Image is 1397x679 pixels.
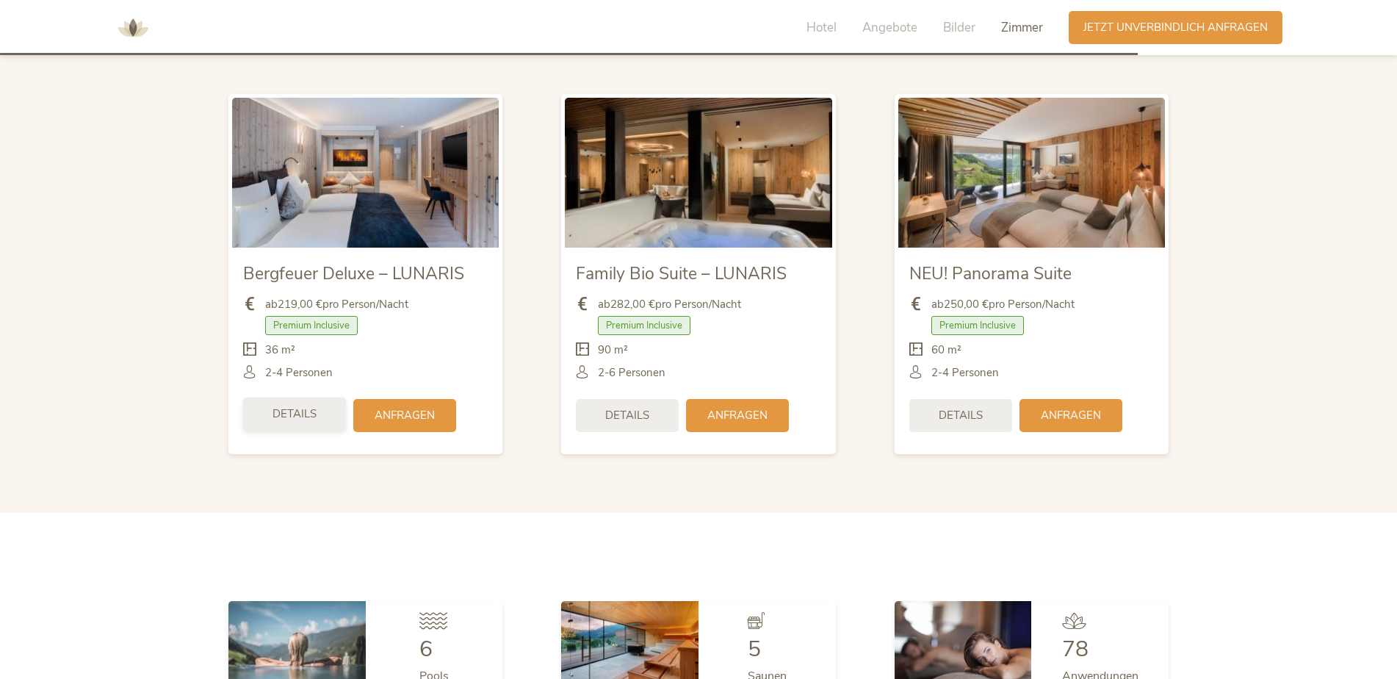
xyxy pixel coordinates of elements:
[707,408,768,423] span: Anfragen
[375,408,435,423] span: Anfragen
[243,262,464,285] span: Bergfeuer Deluxe – LUNARIS
[898,98,1165,248] img: NEU! Panorama Suite
[565,98,831,248] img: Family Bio Suite – LUNARIS
[1001,19,1043,36] span: Zimmer
[862,19,917,36] span: Angebote
[111,22,155,32] a: AMONTI & LUNARIS Wellnessresort
[598,365,665,381] span: 2-6 Personen
[931,316,1024,335] span: Premium Inclusive
[265,365,333,381] span: 2-4 Personen
[419,634,433,664] span: 6
[943,19,975,36] span: Bilder
[1062,634,1089,664] span: 78
[605,408,649,423] span: Details
[931,342,961,358] span: 60 m²
[939,408,983,423] span: Details
[278,297,322,312] b: 219,00 €
[610,297,655,312] b: 282,00 €
[806,19,837,36] span: Hotel
[265,316,358,335] span: Premium Inclusive
[576,262,787,285] span: Family Bio Suite – LUNARIS
[1041,408,1101,423] span: Anfragen
[598,297,741,312] span: ab pro Person/Nacht
[1083,20,1268,35] span: Jetzt unverbindlich anfragen
[748,634,761,664] span: 5
[265,297,408,312] span: ab pro Person/Nacht
[909,262,1072,285] span: NEU! Panorama Suite
[598,316,690,335] span: Premium Inclusive
[598,342,628,358] span: 90 m²
[931,365,999,381] span: 2-4 Personen
[272,406,317,422] span: Details
[931,297,1075,312] span: ab pro Person/Nacht
[111,6,155,50] img: AMONTI & LUNARIS Wellnessresort
[232,98,499,248] img: Bergfeuer Deluxe – LUNARIS
[944,297,989,312] b: 250,00 €
[265,342,295,358] span: 36 m²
